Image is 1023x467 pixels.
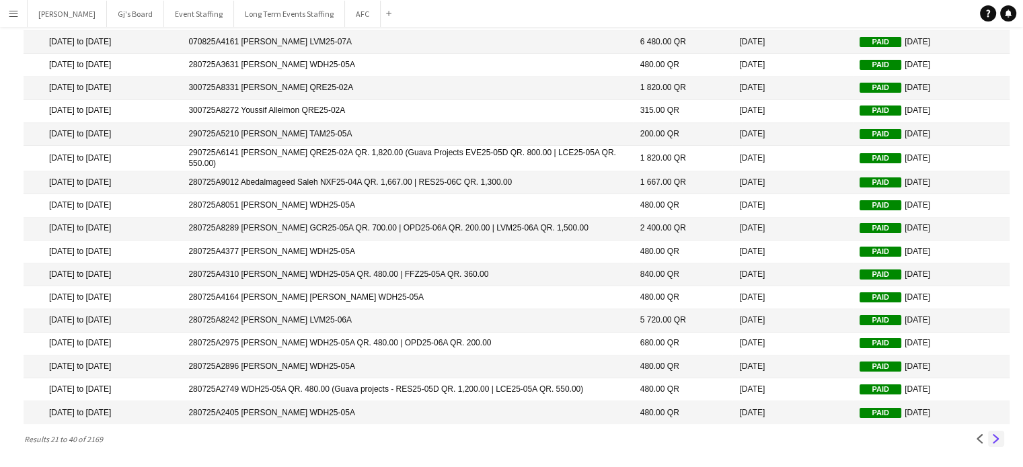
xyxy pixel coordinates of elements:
[182,123,633,146] mat-cell: 290725A5210 [PERSON_NAME] TAM25-05A
[24,123,182,146] mat-cell: [DATE] to [DATE]
[732,77,853,99] mat-cell: [DATE]
[860,362,901,372] span: Paid
[24,218,182,241] mat-cell: [DATE] to [DATE]
[860,292,901,302] span: Paid
[732,123,853,146] mat-cell: [DATE]
[182,286,633,309] mat-cell: 280725A4164 [PERSON_NAME] [PERSON_NAME] WDH25-05A
[107,1,164,27] button: Gj's Board
[234,1,345,27] button: Long Term Events Staffing
[634,333,733,355] mat-cell: 680.00 QR
[860,384,901,394] span: Paid
[182,355,633,378] mat-cell: 280725A2896 [PERSON_NAME] WDH25-05A
[853,401,1010,424] mat-cell: [DATE]
[732,100,853,123] mat-cell: [DATE]
[24,241,182,263] mat-cell: [DATE] to [DATE]
[24,54,182,77] mat-cell: [DATE] to [DATE]
[732,241,853,263] mat-cell: [DATE]
[28,1,107,27] button: [PERSON_NAME]
[634,100,733,123] mat-cell: 315.00 QR
[634,31,733,54] mat-cell: 6 480.00 QR
[24,171,182,194] mat-cell: [DATE] to [DATE]
[853,333,1010,355] mat-cell: [DATE]
[853,171,1010,194] mat-cell: [DATE]
[24,31,182,54] mat-cell: [DATE] to [DATE]
[853,218,1010,241] mat-cell: [DATE]
[860,153,901,163] span: Paid
[853,263,1010,286] mat-cell: [DATE]
[853,378,1010,401] mat-cell: [DATE]
[182,218,633,241] mat-cell: 280725A8289 [PERSON_NAME] GCR25-05A QR. 700.00 | OPD25-06A QR. 200.00 | LVM25-06A QR. 1,500.00
[853,100,1010,123] mat-cell: [DATE]
[182,31,633,54] mat-cell: 070825A4161 [PERSON_NAME] LVM25-07A
[182,77,633,99] mat-cell: 300725A8331 [PERSON_NAME] QRE25-02A
[24,77,182,99] mat-cell: [DATE] to [DATE]
[732,286,853,309] mat-cell: [DATE]
[732,146,853,171] mat-cell: [DATE]
[24,378,182,401] mat-cell: [DATE] to [DATE]
[732,355,853,378] mat-cell: [DATE]
[732,333,853,355] mat-cell: [DATE]
[182,194,633,217] mat-cell: 280725A8051 [PERSON_NAME] WDH25-05A
[860,247,901,257] span: Paid
[732,309,853,332] mat-cell: [DATE]
[634,77,733,99] mat-cell: 1 820.00 QR
[860,338,901,348] span: Paid
[182,54,633,77] mat-cell: 280725A3631 [PERSON_NAME] WDH25-05A
[634,309,733,332] mat-cell: 5 720.00 QR
[24,286,182,309] mat-cell: [DATE] to [DATE]
[732,194,853,217] mat-cell: [DATE]
[860,223,901,233] span: Paid
[182,378,633,401] mat-cell: 280725A2749 WDH25-05A QR. 480.00 (Guava projects - RES25-05D QR. 1,200.00 | LCE25-05A QR. 550.00)
[164,1,234,27] button: Event Staffing
[182,263,633,286] mat-cell: 280725A4310 [PERSON_NAME] WDH25-05A QR. 480.00 | FFZ25-05A QR. 360.00
[860,83,901,93] span: Paid
[860,105,901,116] span: Paid
[345,1,381,27] button: AFC
[182,171,633,194] mat-cell: 280725A9012 Abedalmageed Saleh NXF25-04A QR. 1,667.00 | RES25-06C QR. 1,300.00
[732,378,853,401] mat-cell: [DATE]
[24,146,182,171] mat-cell: [DATE] to [DATE]
[634,355,733,378] mat-cell: 480.00 QR
[853,241,1010,263] mat-cell: [DATE]
[634,286,733,309] mat-cell: 480.00 QR
[634,378,733,401] mat-cell: 480.00 QR
[182,401,633,424] mat-cell: 280725A2405 [PERSON_NAME] WDH25-05A
[732,401,853,424] mat-cell: [DATE]
[853,309,1010,332] mat-cell: [DATE]
[24,309,182,332] mat-cell: [DATE] to [DATE]
[853,194,1010,217] mat-cell: [DATE]
[634,194,733,217] mat-cell: 480.00 QR
[860,315,901,325] span: Paid
[732,54,853,77] mat-cell: [DATE]
[732,263,853,286] mat-cell: [DATE]
[732,31,853,54] mat-cell: [DATE]
[860,177,901,187] span: Paid
[634,218,733,241] mat-cell: 2 400.00 QR
[860,200,901,210] span: Paid
[860,408,901,418] span: Paid
[182,309,633,332] mat-cell: 280725A8242 [PERSON_NAME] LVM25-06A
[24,100,182,123] mat-cell: [DATE] to [DATE]
[24,355,182,378] mat-cell: [DATE] to [DATE]
[634,146,733,171] mat-cell: 1 820.00 QR
[24,434,108,444] span: Results 21 to 40 of 2169
[182,146,633,171] mat-cell: 290725A6141 [PERSON_NAME] QRE25-02A QR. 1,820.00 (Guava Projects EVE25-05D QR. 800.00 | LCE25-05A...
[860,269,901,280] span: Paid
[24,401,182,424] mat-cell: [DATE] to [DATE]
[634,263,733,286] mat-cell: 840.00 QR
[634,171,733,194] mat-cell: 1 667.00 QR
[634,123,733,146] mat-cell: 200.00 QR
[853,54,1010,77] mat-cell: [DATE]
[634,401,733,424] mat-cell: 480.00 QR
[24,194,182,217] mat-cell: [DATE] to [DATE]
[182,241,633,263] mat-cell: 280725A4377 [PERSON_NAME] WDH25-05A
[634,54,733,77] mat-cell: 480.00 QR
[853,31,1010,54] mat-cell: [DATE]
[634,241,733,263] mat-cell: 480.00 QR
[853,286,1010,309] mat-cell: [DATE]
[732,218,853,241] mat-cell: [DATE]
[860,37,901,47] span: Paid
[860,129,901,139] span: Paid
[853,355,1010,378] mat-cell: [DATE]
[853,146,1010,171] mat-cell: [DATE]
